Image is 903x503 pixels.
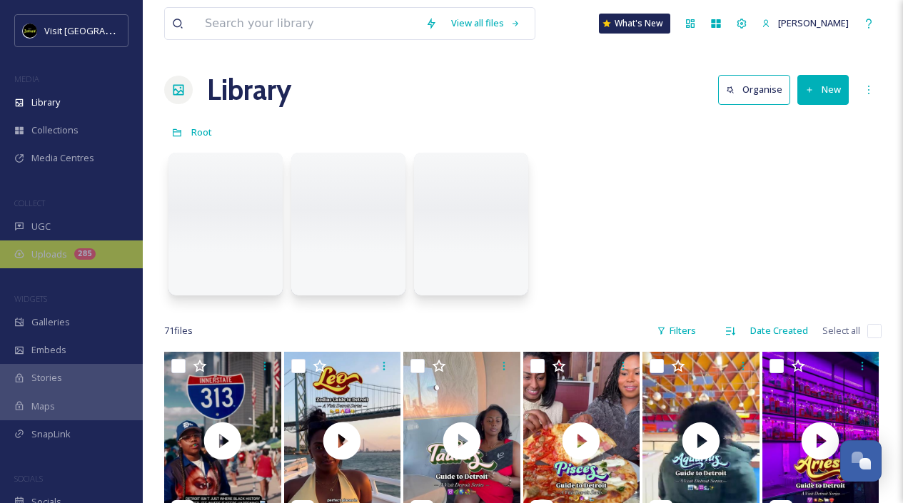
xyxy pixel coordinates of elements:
[14,198,45,208] span: COLLECT
[14,73,39,84] span: MEDIA
[31,315,70,329] span: Galleries
[840,440,882,482] button: Open Chat
[31,96,60,109] span: Library
[718,75,797,104] a: Organise
[822,324,860,337] span: Select all
[755,9,856,37] a: [PERSON_NAME]
[207,68,291,111] a: Library
[599,14,670,34] a: What's New
[31,123,79,137] span: Collections
[31,220,51,233] span: UGC
[797,75,849,104] button: New
[31,343,66,357] span: Embeds
[198,8,418,39] input: Search your library
[164,324,193,337] span: 71 file s
[743,317,815,345] div: Date Created
[14,293,47,304] span: WIDGETS
[74,248,96,260] div: 285
[31,371,62,385] span: Stories
[718,75,790,104] button: Organise
[44,24,155,37] span: Visit [GEOGRAPHIC_DATA]
[191,126,212,138] span: Root
[31,427,71,441] span: SnapLink
[31,248,67,261] span: Uploads
[444,9,528,37] a: View all files
[31,151,94,165] span: Media Centres
[650,317,703,345] div: Filters
[191,123,212,141] a: Root
[778,16,849,29] span: [PERSON_NAME]
[23,24,37,38] img: VISIT%20DETROIT%20LOGO%20-%20BLACK%20BACKGROUND.png
[31,400,55,413] span: Maps
[14,473,43,484] span: SOCIALS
